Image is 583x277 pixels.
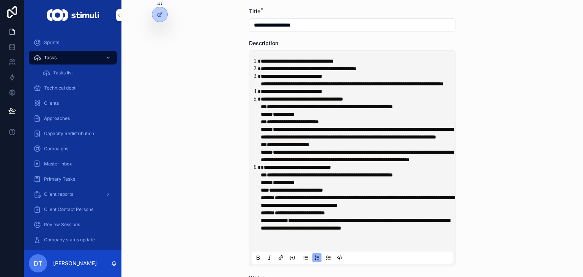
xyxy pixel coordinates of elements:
[29,112,117,125] a: Approaches
[29,142,117,156] a: Campaigns
[44,222,80,228] span: Review Sessions
[249,40,278,46] span: Description
[29,127,117,140] a: Capacity Redistribution
[44,237,95,243] span: Company status update
[44,85,76,91] span: Technical debt
[44,176,75,182] span: Primary Tasks
[29,96,117,110] a: Clients
[44,146,68,152] span: Campaigns
[29,51,117,65] a: Tasks
[53,260,97,267] p: [PERSON_NAME]
[29,172,117,186] a: Primary Tasks
[34,259,42,268] span: DT
[47,9,99,21] img: App logo
[38,66,117,80] a: Tasks list
[44,131,94,137] span: Capacity Redistribution
[44,55,57,61] span: Tasks
[29,233,117,247] a: Company status update
[44,191,73,197] span: Client reports
[29,218,117,231] a: Review Sessions
[44,100,59,106] span: Clients
[29,81,117,95] a: Technical debt
[29,187,117,201] a: Client reports
[29,203,117,216] a: Client Contact Persons
[44,206,93,212] span: Client Contact Persons
[53,70,73,76] span: Tasks list
[29,157,117,171] a: Master Inbox
[44,39,59,46] span: Sprints
[29,36,117,49] a: Sprints
[24,30,121,250] div: scrollable content
[44,161,72,167] span: Master Inbox
[249,8,260,14] span: Title
[44,115,70,121] span: Approaches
